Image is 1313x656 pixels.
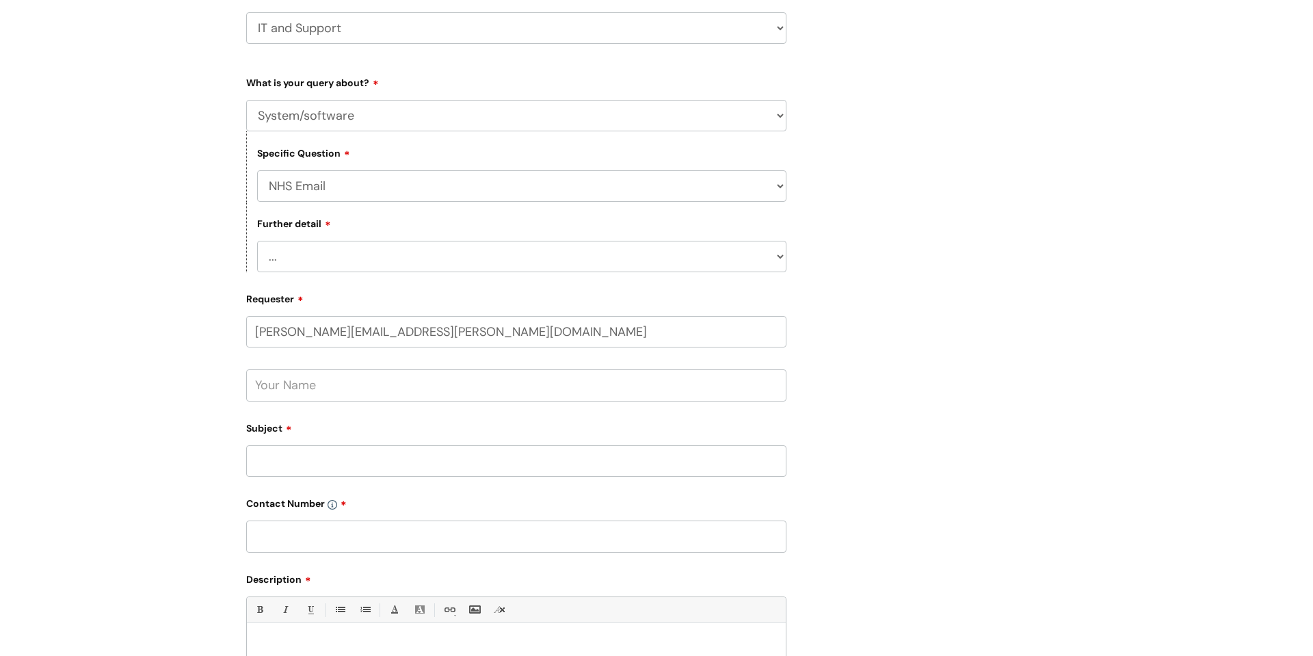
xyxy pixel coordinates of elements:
input: Your Name [246,369,786,401]
img: info-icon.svg [328,500,337,510]
a: Link [440,601,457,618]
label: Subject [246,418,786,434]
a: Italic (Ctrl-I) [276,601,293,618]
a: Underline(Ctrl-U) [302,601,319,618]
a: Back Color [411,601,428,618]
label: Specific Question [257,146,350,159]
input: Email [246,316,786,347]
a: Bold (Ctrl-B) [251,601,268,618]
label: Contact Number [246,493,786,510]
a: Insert Image... [466,601,483,618]
label: Description [246,569,786,586]
label: Further detail [257,216,331,230]
label: Requester [246,289,786,305]
a: Font Color [386,601,403,618]
a: 1. Ordered List (Ctrl-Shift-8) [356,601,373,618]
a: Remove formatting (Ctrl-\) [491,601,508,618]
label: What is your query about? [246,73,786,89]
a: • Unordered List (Ctrl-Shift-7) [331,601,348,618]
